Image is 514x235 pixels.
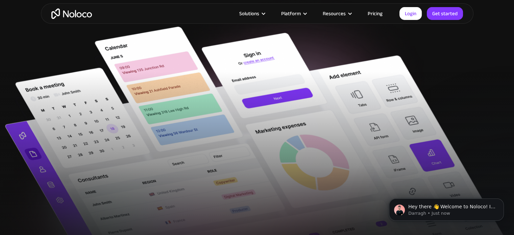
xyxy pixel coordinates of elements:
a: Pricing [359,9,391,18]
div: Platform [273,9,314,18]
a: Login [399,7,422,20]
div: Solutions [239,9,259,18]
div: Resources [314,9,359,18]
div: Resources [323,9,346,18]
a: home [51,8,92,19]
iframe: Intercom notifications message [379,184,514,232]
div: Platform [281,9,301,18]
div: Solutions [231,9,273,18]
a: Get started [427,7,463,20]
